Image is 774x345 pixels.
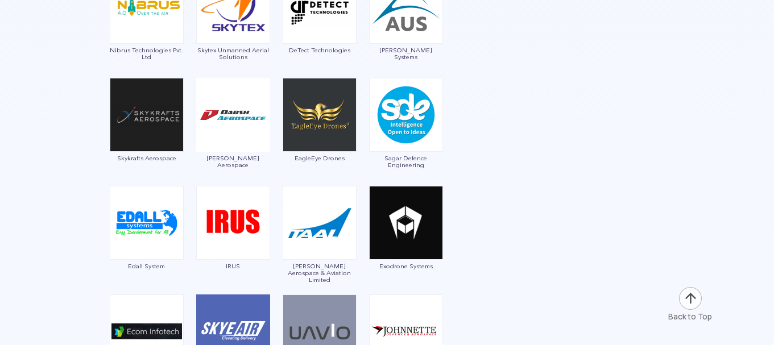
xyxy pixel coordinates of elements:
span: Skykrafts Aerospace [109,155,184,161]
img: ic_tanejaaerospace.png [283,186,357,260]
a: Edall System [109,217,184,269]
span: IRUS [196,263,271,269]
span: [PERSON_NAME] Aerospace [196,155,271,168]
img: ic_arrow-up.png [678,286,703,311]
a: Nibrus Technologies Pvt. Ltd [109,1,184,60]
a: IRUS [196,217,271,269]
a: Skytex Unmanned Aerial Solutions [196,1,271,60]
span: Skytex Unmanned Aerial Solutions [196,47,271,60]
img: img_darsh.png [196,78,270,152]
img: ic_edall.png [110,186,184,260]
a: [PERSON_NAME] Aerospace & Aviation Limited [282,217,357,283]
span: [PERSON_NAME] Systems [369,47,444,60]
span: Sagar Defence Engineering [369,155,444,168]
a: Exodrone Systems [369,217,444,269]
img: img_irus.png [196,186,270,260]
span: DeTect Technologies [282,47,357,53]
span: Edall System [109,263,184,269]
a: EagleEye Drones [282,109,357,161]
a: Skykrafts Aerospace [109,109,184,161]
span: EagleEye Drones [282,155,357,161]
a: [PERSON_NAME] Aerospace [196,109,271,168]
span: Nibrus Technologies Pvt. Ltd [109,47,184,60]
span: [PERSON_NAME] Aerospace & Aviation Limited [282,263,357,283]
img: ic_eagleeye.png [283,78,357,152]
img: ic_skykrafts.png [110,78,184,152]
img: img_exodrone.png [369,186,443,260]
img: ic_sagardefence.png [369,78,443,152]
a: [PERSON_NAME] Systems [369,1,444,60]
a: DeTect Technologies [282,1,357,53]
a: Sagar Defence Engineering [369,109,444,168]
div: Back to Top [668,311,712,322]
span: Exodrone Systems [369,263,444,269]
